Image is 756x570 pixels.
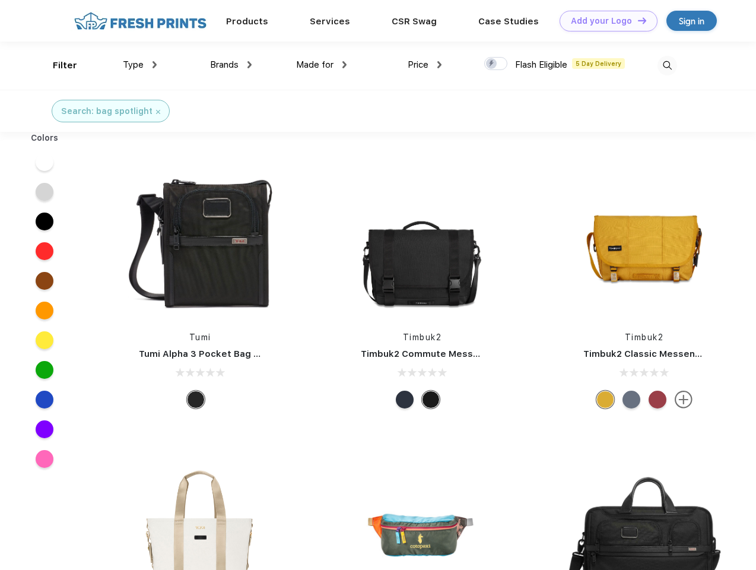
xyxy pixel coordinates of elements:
[396,391,414,408] div: Eco Nautical
[296,59,333,70] span: Made for
[596,391,614,408] div: Eco Amber
[361,349,520,359] a: Timbuk2 Commute Messenger Bag
[22,132,68,144] div: Colors
[622,391,640,408] div: Eco Lightbeam
[437,61,441,68] img: dropdown.png
[649,391,666,408] div: Eco Bookish
[571,16,632,26] div: Add your Logo
[53,59,77,72] div: Filter
[422,391,440,408] div: Eco Black
[625,332,664,342] a: Timbuk2
[71,11,210,31] img: fo%20logo%202.webp
[515,59,567,70] span: Flash Eligible
[156,110,160,114] img: filter_cancel.svg
[189,332,211,342] a: Tumi
[343,161,501,319] img: func=resize&h=266
[408,59,428,70] span: Price
[121,161,279,319] img: func=resize&h=266
[187,391,205,408] div: Black
[666,11,717,31] a: Sign in
[403,332,442,342] a: Timbuk2
[210,59,239,70] span: Brands
[61,105,153,118] div: Search: bag spotlight
[153,61,157,68] img: dropdown.png
[572,58,625,69] span: 5 Day Delivery
[342,61,347,68] img: dropdown.png
[583,349,730,359] a: Timbuk2 Classic Messenger Bag
[139,349,278,359] a: Tumi Alpha 3 Pocket Bag Small
[638,17,646,24] img: DT
[247,61,252,68] img: dropdown.png
[123,59,144,70] span: Type
[675,391,693,408] img: more.svg
[566,161,723,319] img: func=resize&h=266
[226,16,268,27] a: Products
[679,14,704,28] div: Sign in
[657,56,677,75] img: desktop_search.svg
